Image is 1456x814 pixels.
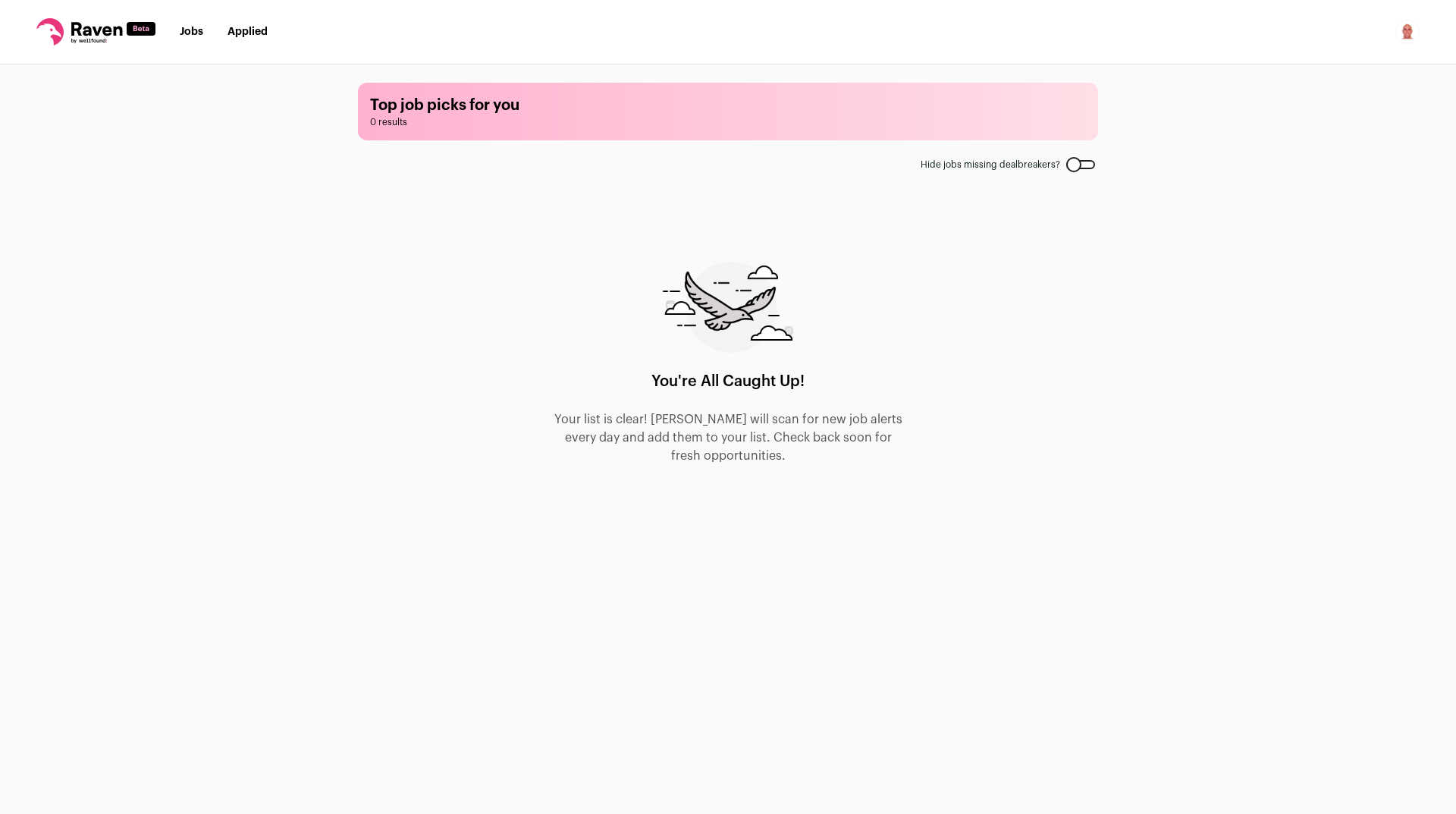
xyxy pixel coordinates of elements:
[1395,20,1420,44] button: Open dropdown
[552,410,904,465] p: Your list is clear! [PERSON_NAME] will scan for new job alerts every day and add them to your lis...
[370,116,1086,128] span: 0 results
[921,159,1060,171] span: Hide jobs missing dealbreakers?
[651,371,805,392] h1: You're All Caught Up!
[227,27,268,37] a: Applied
[370,95,1086,116] h1: Top job picks for you
[663,262,793,353] img: raven-searching-graphic-988e480d85f2d7ca07d77cea61a0e572c166f105263382683f1c6e04060d3bee.png
[1395,20,1420,44] img: 3997481-medium_jpg
[180,27,203,37] a: Jobs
